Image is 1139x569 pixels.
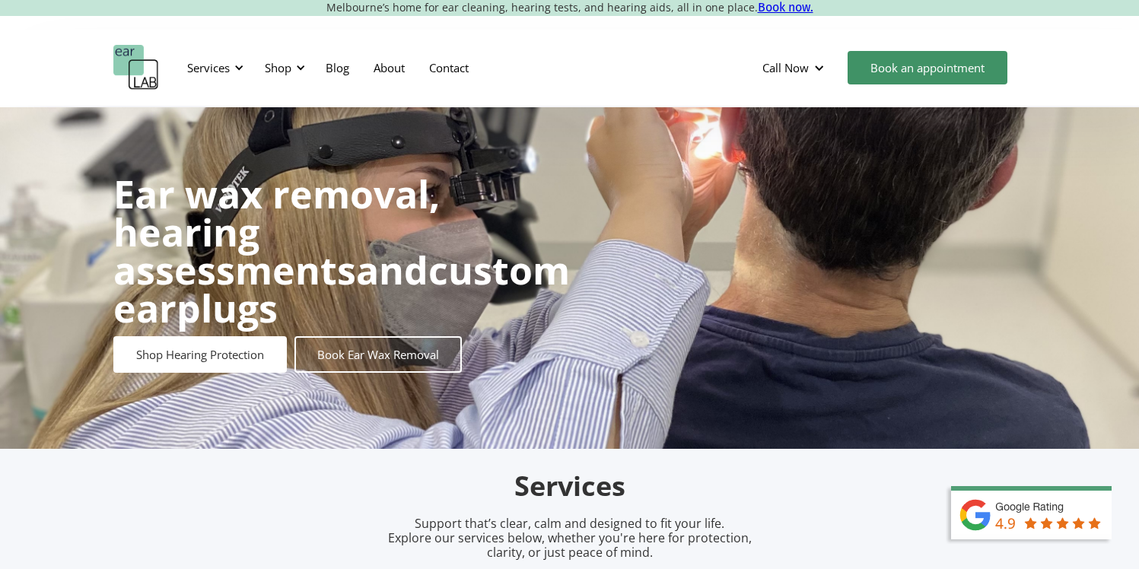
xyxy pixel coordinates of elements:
[762,60,809,75] div: Call Now
[212,469,927,504] h2: Services
[113,336,287,373] a: Shop Hearing Protection
[294,336,462,373] a: Book Ear Wax Removal
[417,46,481,90] a: Contact
[256,45,310,91] div: Shop
[750,45,840,91] div: Call Now
[113,175,570,327] h1: and
[313,46,361,90] a: Blog
[361,46,417,90] a: About
[113,168,440,296] strong: Ear wax removal, hearing assessments
[178,45,248,91] div: Services
[113,244,570,334] strong: custom earplugs
[187,60,230,75] div: Services
[368,517,772,561] p: Support that’s clear, calm and designed to fit your life. Explore our services below, whether you...
[848,51,1007,84] a: Book an appointment
[113,45,159,91] a: home
[265,60,291,75] div: Shop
